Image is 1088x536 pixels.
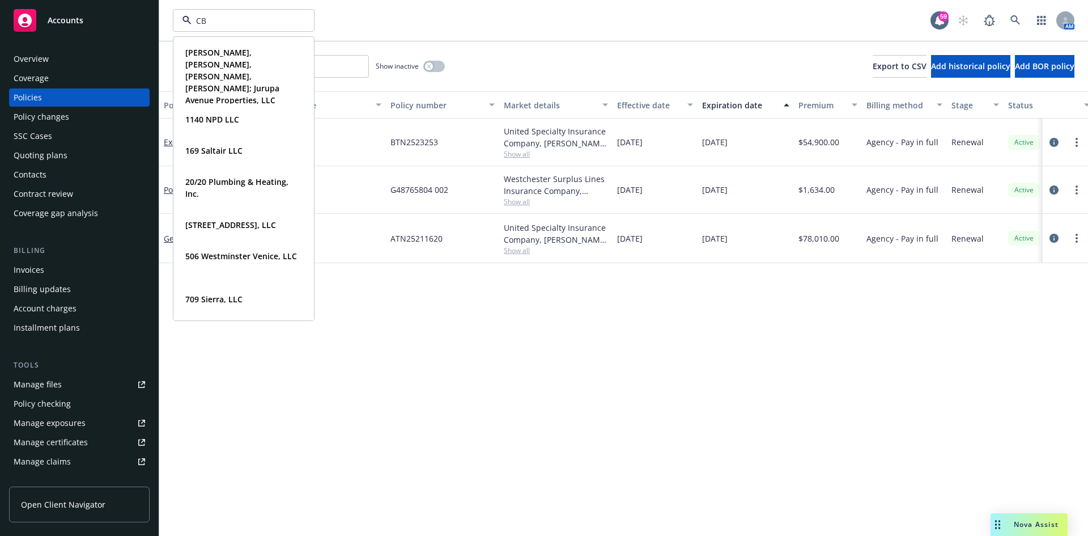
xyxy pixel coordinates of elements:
a: Excess Liability [164,137,220,147]
div: Manage claims [14,453,71,471]
div: Tools [9,360,150,371]
span: Renewal [951,233,984,244]
div: Overview [14,50,49,68]
button: Stage [947,91,1004,119]
span: [DATE] [617,184,643,196]
button: Premium [794,91,862,119]
span: Show all [504,149,608,159]
strong: 20/20 Plumbing & Heating, Inc. [185,176,288,199]
div: Policies [14,88,42,107]
div: Policy details [164,99,227,111]
div: Billing [9,245,150,256]
a: Policy checking [9,395,150,413]
div: Manage files [14,375,62,394]
a: Policy changes [9,108,150,126]
span: Show inactive [376,61,419,71]
a: General Liability [249,233,381,244]
a: General Liability [164,233,226,244]
div: Manage certificates [14,433,88,451]
div: Manage BORs [14,472,67,490]
a: Quoting plans [9,146,150,164]
button: Add historical policy [931,55,1010,78]
div: Policy changes [14,108,69,126]
div: Manage exposures [14,414,86,432]
div: Billing method [866,99,930,111]
span: G48765804 002 [390,184,448,196]
button: Nova Assist [991,513,1068,536]
button: Market details [499,91,613,119]
span: [DATE] [702,136,728,148]
span: [DATE] [702,184,728,196]
button: Effective date [613,91,698,119]
a: more [1070,136,1083,149]
a: Manage certificates [9,433,150,451]
span: Show all [504,197,608,206]
div: Quoting plans [14,146,67,164]
span: Open Client Navigator [21,499,105,510]
a: Search [1004,9,1027,32]
span: Accounts [48,16,83,25]
div: Account charges [14,299,76,318]
a: Manage claims [9,453,150,471]
div: Contacts [14,166,46,184]
button: Add BOR policy [1015,55,1074,78]
div: Market details [504,99,596,111]
span: Show all [504,246,608,255]
button: Export to CSV [873,55,926,78]
span: [DATE] [617,233,643,244]
a: Contract review [9,185,150,203]
div: United Specialty Insurance Company, [PERSON_NAME] Insurance, Brown & Riding Insurance Services, Inc. [504,222,608,246]
a: circleInformation [1047,136,1061,149]
button: Lines of coverage [244,91,386,119]
a: Accounts [9,5,150,36]
a: circleInformation [1047,183,1061,197]
div: Westchester Surplus Lines Insurance Company, Chubb Group, Brown & Riding Insurance Services, Inc. [504,173,608,197]
strong: 169 Saltair LLC [185,145,243,156]
a: Billing updates [9,280,150,298]
strong: 709 Sierra, LLC [185,294,243,305]
span: $54,900.00 [798,136,839,148]
span: BTN2523253 [390,136,438,148]
span: Agency - Pay in full [866,233,938,244]
span: Active [1013,233,1035,243]
span: $1,634.00 [798,184,835,196]
a: Pollution [164,184,197,195]
a: more [1070,183,1083,197]
div: Billing updates [14,280,71,298]
span: Renewal [951,184,984,196]
a: Overview [9,50,150,68]
input: Filter by keyword [192,15,291,27]
div: Drag to move [991,513,1005,536]
div: Stage [951,99,987,111]
button: Expiration date [698,91,794,119]
a: Switch app [1030,9,1053,32]
span: [DATE] [702,233,728,244]
span: Add BOR policy [1015,61,1074,71]
strong: [STREET_ADDRESS], LLC [185,220,276,230]
a: Contacts [9,166,150,184]
span: Nova Assist [1014,520,1059,529]
div: Policy checking [14,395,71,413]
a: Manage BORs [9,472,150,490]
span: Active [1013,137,1035,147]
a: Coverage [9,69,150,87]
span: Add historical policy [931,61,1010,71]
strong: [PERSON_NAME], [PERSON_NAME], [PERSON_NAME], [PERSON_NAME]; Jurupa Avenue Properties, LLC [185,47,279,105]
a: Policies [9,88,150,107]
a: Excess [249,136,381,148]
div: Policy number [390,99,482,111]
span: Export to CSV [873,61,926,71]
div: Invoices [14,261,44,279]
div: SSC Cases [14,127,52,145]
a: circleInformation [1047,231,1061,245]
div: Contract review [14,185,73,203]
button: Billing method [862,91,947,119]
span: ATN25211620 [390,233,443,244]
span: Agency - Pay in full [866,184,938,196]
div: Coverage [14,69,49,87]
span: Renewal [951,136,984,148]
button: Policy details [159,91,244,119]
a: Manage exposures [9,414,150,432]
a: more [1070,231,1083,245]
